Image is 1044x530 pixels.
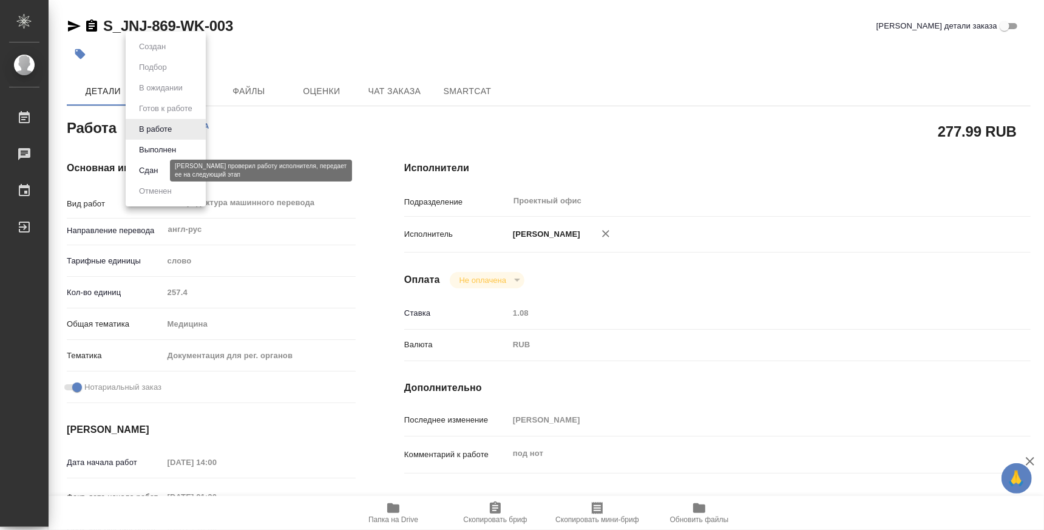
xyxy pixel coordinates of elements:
button: Отменен [135,185,175,198]
button: В работе [135,123,175,136]
button: Создан [135,40,169,53]
button: Готов к работе [135,102,196,115]
button: Сдан [135,164,161,177]
button: В ожидании [135,81,186,95]
button: Подбор [135,61,171,74]
button: Выполнен [135,143,180,157]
